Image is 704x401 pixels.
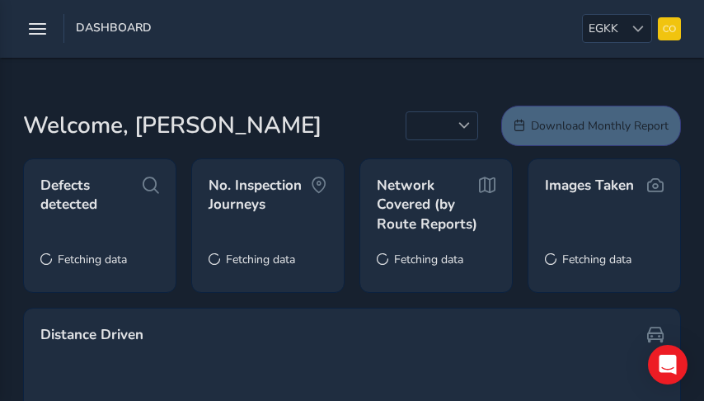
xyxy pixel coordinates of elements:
span: Welcome, [PERSON_NAME] [23,108,321,143]
div: Open Intercom Messenger [648,345,688,384]
span: No. Inspection Journeys [209,176,311,215]
span: Fetching data [58,252,127,267]
span: Fetching data [394,252,463,267]
span: Defects detected [40,176,143,215]
span: Dashboard [76,20,152,43]
span: Distance Driven [40,325,143,345]
span: Fetching data [562,252,631,267]
span: EGKK [583,15,624,42]
span: Fetching data [226,252,295,267]
span: Network Covered (by Route Reports) [377,176,479,234]
span: Images Taken [545,176,634,196]
img: diamond-layout [658,17,681,40]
